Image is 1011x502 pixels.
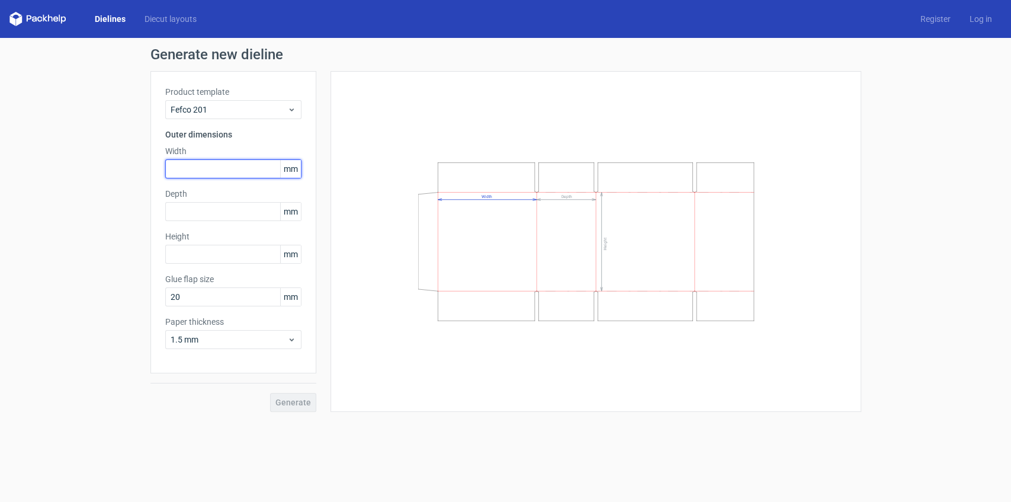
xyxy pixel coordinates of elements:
label: Depth [165,188,301,200]
span: mm [280,288,301,306]
label: Glue flap size [165,273,301,285]
a: Log in [960,13,1002,25]
span: mm [280,203,301,220]
label: Product template [165,86,301,98]
label: Width [165,145,301,157]
text: Height [602,238,607,250]
a: Register [911,13,960,25]
span: mm [280,160,301,178]
label: Paper thickness [165,316,301,328]
span: mm [280,245,301,263]
span: Fefco 201 [171,104,287,116]
text: Depth [561,194,572,199]
h1: Generate new dieline [150,47,861,62]
label: Height [165,231,301,242]
a: Dielines [85,13,135,25]
a: Diecut layouts [135,13,206,25]
span: 1.5 mm [171,334,287,346]
text: Width [481,194,492,199]
h3: Outer dimensions [165,129,301,140]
